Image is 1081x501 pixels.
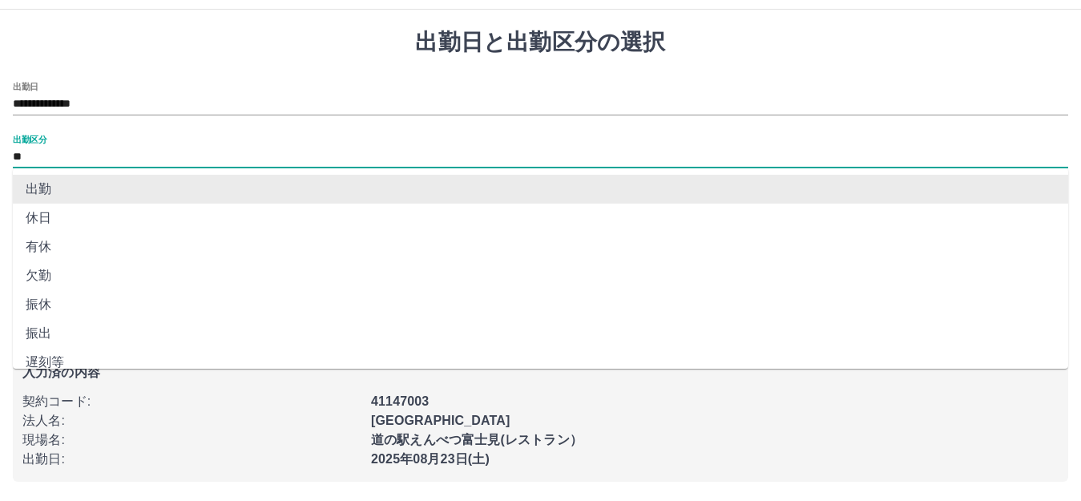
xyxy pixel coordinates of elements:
p: 出勤日 : [22,450,361,469]
li: 有休 [13,232,1068,261]
li: 休日 [13,204,1068,232]
p: 契約コード : [22,392,361,411]
b: 41147003 [371,394,429,408]
b: 道の駅えんべつ富士見(レストラン） [371,433,583,446]
p: 入力済の内容 [22,366,1059,379]
li: 振出 [13,319,1068,348]
p: 現場名 : [22,430,361,450]
b: [GEOGRAPHIC_DATA] [371,414,510,427]
h1: 出勤日と出勤区分の選択 [13,29,1068,56]
li: 欠勤 [13,261,1068,290]
label: 出勤日 [13,80,38,92]
label: 出勤区分 [13,133,46,145]
li: 遅刻等 [13,348,1068,377]
p: 法人名 : [22,411,361,430]
li: 振休 [13,290,1068,319]
li: 出勤 [13,175,1068,204]
b: 2025年08月23日(土) [371,452,490,466]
